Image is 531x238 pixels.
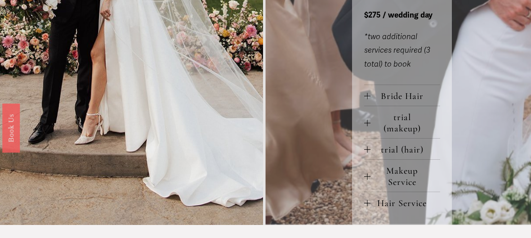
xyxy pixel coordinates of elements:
[370,165,440,188] span: Makeup Service
[364,160,440,192] button: Makeup Service
[364,106,440,138] button: trial (makeup)
[364,10,433,20] strong: $275 / wedding day
[364,32,430,69] em: *two additional services required (3 total) to book
[364,139,440,159] button: trial (hair)
[370,144,440,155] span: trial (hair)
[370,112,440,134] span: trial (makeup)
[364,192,440,213] button: Hair Service
[364,85,440,106] button: Bride Hair
[370,90,440,102] span: Bride Hair
[370,198,440,209] span: Hair Service
[2,103,20,152] a: Book Us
